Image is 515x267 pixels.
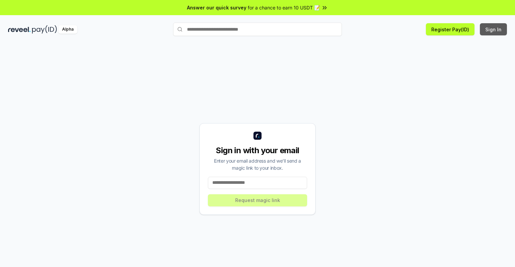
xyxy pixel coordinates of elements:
[32,25,57,34] img: pay_id
[480,23,507,35] button: Sign In
[8,25,31,34] img: reveel_dark
[253,132,262,140] img: logo_small
[208,145,307,156] div: Sign in with your email
[248,4,320,11] span: for a chance to earn 10 USDT 📝
[187,4,246,11] span: Answer our quick survey
[58,25,77,34] div: Alpha
[426,23,475,35] button: Register Pay(ID)
[208,157,307,171] div: Enter your email address and we’ll send a magic link to your inbox.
